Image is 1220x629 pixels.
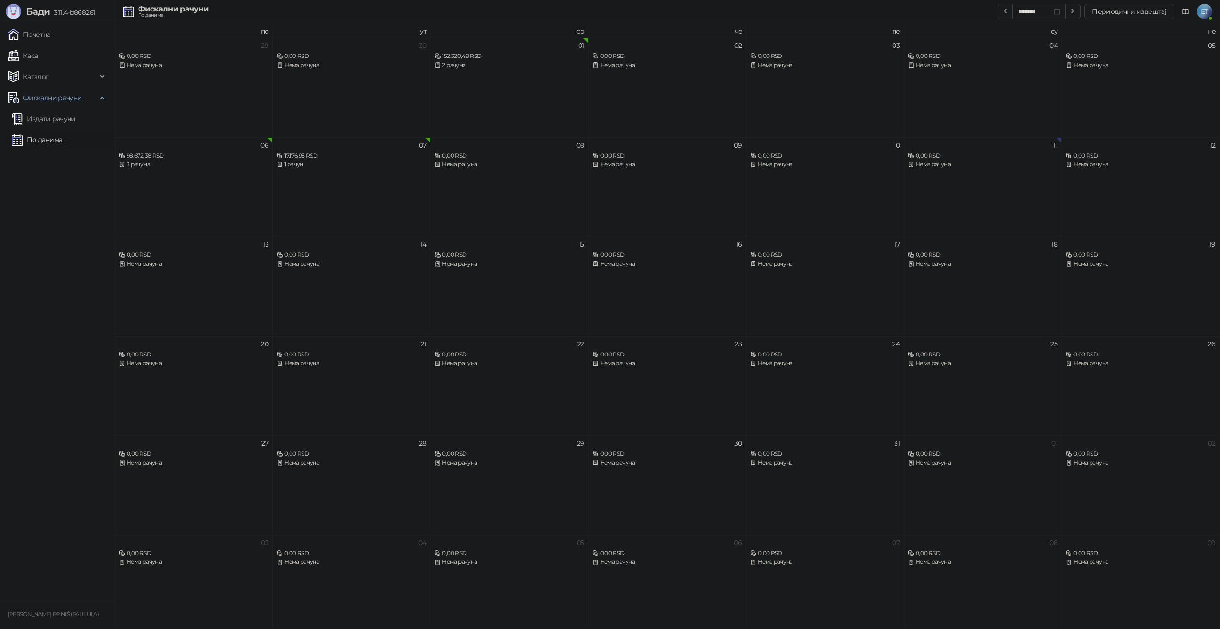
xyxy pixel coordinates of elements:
a: Почетна [8,25,51,44]
span: Каталог [23,67,49,86]
div: 0,00 RSD [750,251,900,260]
div: Нема рачуна [750,558,900,567]
div: 0,00 RSD [750,449,900,458]
div: 0,00 RSD [750,52,900,61]
td: 2025-10-21 [273,336,430,436]
div: 98.672,38 RSD [119,151,268,160]
td: 2025-10-19 [1062,237,1220,336]
div: 09 [734,142,742,149]
div: 0,00 RSD [119,52,268,61]
th: ут [273,23,430,38]
div: 0,00 RSD [593,251,742,260]
div: 0,00 RSD [593,350,742,359]
div: Нема рачуна [1066,61,1215,70]
a: Документација [1178,4,1193,19]
td: 2025-10-11 [904,137,1062,237]
div: 0,00 RSD [1066,549,1215,558]
div: 0,00 RSD [434,449,584,458]
div: 28 [419,440,427,446]
div: 11 [1053,142,1057,149]
div: 0,00 RSD [277,350,426,359]
td: 2025-10-20 [115,336,273,436]
div: 0,00 RSD [908,350,1057,359]
div: 03 [261,539,268,546]
div: Нема рачуна [277,359,426,368]
span: 3.11.4-b868281 [50,8,95,17]
td: 2025-10-18 [904,237,1062,336]
div: Нема рачуна [908,61,1057,70]
div: 0,00 RSD [277,549,426,558]
div: 30 [734,440,742,446]
button: Периодични извештај [1084,4,1174,19]
div: 0,00 RSD [593,151,742,160]
img: Logo [6,4,21,19]
div: 0,00 RSD [750,151,900,160]
div: 10 [894,142,900,149]
div: 05 [577,539,584,546]
td: 2025-10-02 [589,38,746,137]
div: Нема рачуна [434,160,584,169]
span: Бади [26,6,50,17]
div: 26 [1208,341,1216,347]
div: 04 [418,539,427,546]
a: По данима [12,130,62,149]
div: 17 [894,241,900,248]
div: Нема рачуна [119,61,268,70]
div: 2 рачуна [434,61,584,70]
div: 17.176,95 RSD [277,151,426,160]
a: Издати рачуни [12,109,76,128]
div: 0,00 RSD [908,449,1057,458]
div: 0,00 RSD [277,52,426,61]
div: 21 [421,341,427,347]
div: 06 [260,142,268,149]
div: 09 [1208,539,1216,546]
div: Нема рачуна [1066,359,1215,368]
div: 0,00 RSD [434,350,584,359]
div: 0,00 RSD [908,52,1057,61]
div: 30 [419,42,427,49]
div: 0,00 RSD [1066,350,1215,359]
td: 2025-10-26 [1062,336,1220,436]
div: Нема рачуна [1066,458,1215,468]
td: 2025-10-05 [1062,38,1220,137]
div: Нема рачуна [908,260,1057,269]
div: Нема рачуна [1066,558,1215,567]
div: 16 [736,241,742,248]
td: 2025-10-07 [273,137,430,237]
div: 22 [577,341,584,347]
div: 27 [261,440,268,446]
th: су [904,23,1062,38]
div: 18 [1051,241,1057,248]
div: 0,00 RSD [119,449,268,458]
div: 25 [1050,341,1057,347]
td: 2025-10-30 [589,435,746,535]
td: 2025-10-25 [904,336,1062,436]
div: 152.320,48 RSD [434,52,584,61]
td: 2025-09-29 [115,38,273,137]
div: 0,00 RSD [119,350,268,359]
a: Каса [8,46,38,65]
td: 2025-10-24 [746,336,904,436]
div: 08 [1049,539,1057,546]
div: Нема рачуна [750,160,900,169]
td: 2025-11-01 [904,435,1062,535]
th: че [589,23,746,38]
div: Нема рачуна [908,558,1057,567]
div: 0,00 RSD [908,251,1057,260]
div: Нема рачуна [908,458,1057,468]
div: 03 [892,42,900,49]
div: 0,00 RSD [593,549,742,558]
div: Нема рачуна [277,458,426,468]
div: 05 [1208,42,1216,49]
div: Нема рачуна [119,260,268,269]
th: ср [430,23,588,38]
div: Фискални рачуни [138,5,208,13]
div: Нема рачуна [593,359,742,368]
td: 2025-10-08 [430,137,588,237]
div: 19 [1209,241,1216,248]
div: Нема рачуна [434,458,584,468]
div: 02 [1208,440,1216,446]
div: 0,00 RSD [119,251,268,260]
div: 0,00 RSD [1066,52,1215,61]
div: Нема рачуна [119,558,268,567]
